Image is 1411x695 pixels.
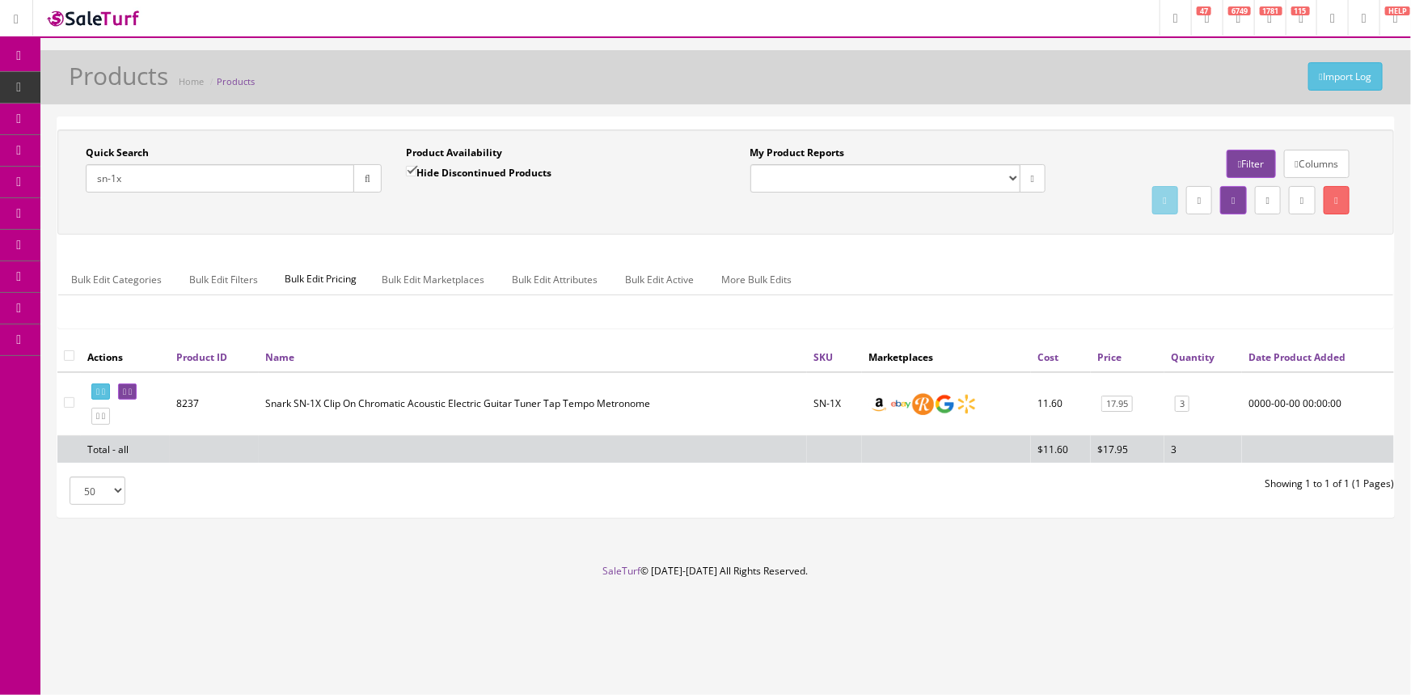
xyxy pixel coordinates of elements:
label: Quick Search [86,146,149,160]
a: Bulk Edit Active [612,264,707,295]
td: 3 [1164,435,1242,463]
img: ebay [890,393,912,415]
td: Snark SN-1X Clip On Chromatic Acoustic Electric Guitar Tuner Tap Tempo Metronome [259,372,807,436]
a: SaleTurf [603,564,641,578]
span: 1781 [1260,6,1282,15]
span: 47 [1197,6,1211,15]
a: More Bulk Edits [708,264,805,295]
a: Date Product Added [1248,350,1346,364]
th: Actions [81,342,170,371]
input: Search [86,164,354,193]
a: 17.95 [1101,396,1133,413]
img: reverb [912,393,934,415]
span: 115 [1291,6,1310,15]
td: 11.60 [1031,372,1091,436]
td: SN-1X [807,372,862,436]
td: $17.95 [1091,435,1164,463]
label: My Product Reports [750,146,845,160]
td: $11.60 [1031,435,1091,463]
a: Bulk Edit Attributes [499,264,610,295]
th: Marketplaces [862,342,1031,371]
a: Filter [1227,150,1275,178]
span: 6749 [1228,6,1251,15]
a: 3 [1175,396,1189,413]
a: Home [179,75,204,87]
img: walmart [956,393,978,415]
td: 8237 [170,372,259,436]
img: google_shopping [934,393,956,415]
a: Products [217,75,255,87]
label: Product Availability [406,146,502,160]
td: Total - all [81,435,170,463]
a: Columns [1284,150,1350,178]
input: Hide Discontinued Products [406,166,416,176]
h1: Products [69,62,168,89]
a: Bulk Edit Marketplaces [369,264,497,295]
a: Price [1097,350,1122,364]
a: Name [265,350,294,364]
span: HELP [1385,6,1410,15]
label: Hide Discontinued Products [406,164,551,180]
a: Bulk Edit Categories [58,264,175,295]
a: Cost [1037,350,1058,364]
a: Quantity [1171,350,1215,364]
td: 0000-00-00 00:00:00 [1242,372,1394,436]
div: Showing 1 to 1 of 1 (1 Pages) [726,477,1407,491]
a: Product ID [176,350,227,364]
span: Bulk Edit Pricing [272,264,369,295]
a: Import Log [1308,62,1383,91]
a: SKU [813,350,833,364]
img: amazon [868,393,890,415]
img: SaleTurf [45,7,142,29]
a: Bulk Edit Filters [176,264,271,295]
